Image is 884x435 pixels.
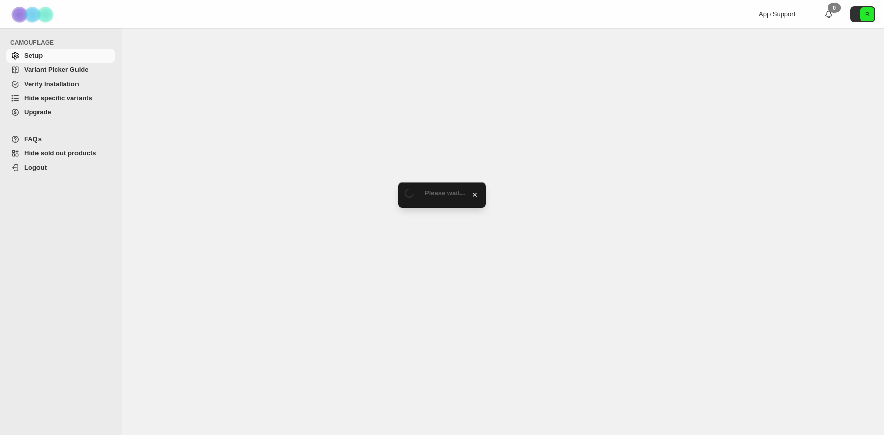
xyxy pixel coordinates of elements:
[425,189,466,197] span: Please wait...
[6,132,115,146] a: FAQs
[24,108,51,116] span: Upgrade
[865,11,869,17] text: R
[24,52,43,59] span: Setup
[828,3,841,13] div: 0
[24,66,88,73] span: Variant Picker Guide
[6,91,115,105] a: Hide specific variants
[6,105,115,120] a: Upgrade
[824,9,834,19] a: 0
[759,10,795,18] span: App Support
[6,63,115,77] a: Variant Picker Guide
[24,149,96,157] span: Hide sold out products
[24,80,79,88] span: Verify Installation
[860,7,874,21] span: Avatar with initials R
[8,1,59,28] img: Camouflage
[850,6,875,22] button: Avatar with initials R
[10,38,117,47] span: CAMOUFLAGE
[6,49,115,63] a: Setup
[24,164,47,171] span: Logout
[6,77,115,91] a: Verify Installation
[24,94,92,102] span: Hide specific variants
[24,135,42,143] span: FAQs
[6,161,115,175] a: Logout
[6,146,115,161] a: Hide sold out products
